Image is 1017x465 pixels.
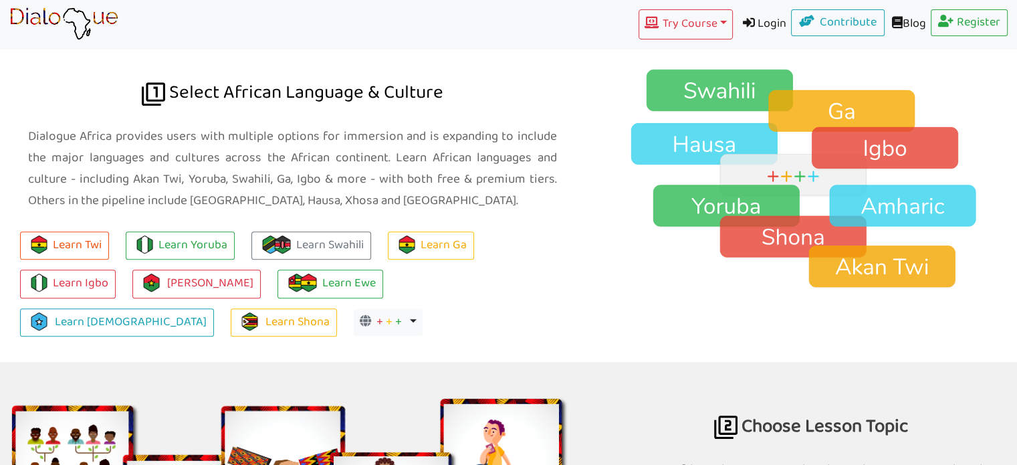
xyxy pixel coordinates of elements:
[251,231,371,260] a: Learn Swahili
[28,27,557,118] h2: Select African Language & Culture
[639,9,732,39] button: Try Course
[20,270,116,298] a: Learn Igbo
[231,308,337,337] a: Learn Shona
[30,236,48,254] img: flag-ghana.106b55d9.png
[9,7,118,41] img: learn African language platform app
[288,274,306,292] img: togo.0c01db91.png
[885,9,931,39] a: Blog
[931,9,1008,36] a: Register
[136,236,154,254] img: flag-nigeria.710e75b6.png
[386,312,392,333] span: +
[142,274,160,292] img: burkina-faso.42b537ce.png
[28,126,557,212] p: Dialogue Africa provides users with multiple options for immersion and is expanding to include th...
[605,68,1017,290] img: Twi language, Yoruba, Hausa, Fante, Igbo, Swahili, Amharic, Shona
[277,270,383,298] a: Learn Ewe
[30,312,48,331] img: somalia.d5236246.png
[398,236,416,254] img: flag-ghana.106b55d9.png
[142,82,165,106] img: african language dialogue
[633,362,989,452] h2: Choose Lesson Topic
[714,415,738,439] img: africa language for business travel
[791,9,885,36] a: Contribute
[354,309,423,336] button: + + +
[395,312,402,333] span: +
[20,308,214,337] a: Learn [DEMOGRAPHIC_DATA]
[300,274,318,292] img: flag-ghana.106b55d9.png
[388,231,474,260] a: Learn Ga
[126,231,235,260] a: Learn Yoruba
[376,312,383,333] span: +
[241,312,259,331] img: zimbabwe.93903875.png
[20,231,109,260] button: Learn Twi
[261,236,279,254] img: flag-tanzania.fe228584.png
[733,9,792,39] a: Login
[30,274,48,292] img: flag-nigeria.710e75b6.png
[273,236,292,254] img: kenya.f9bac8fe.png
[132,270,261,298] a: [PERSON_NAME]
